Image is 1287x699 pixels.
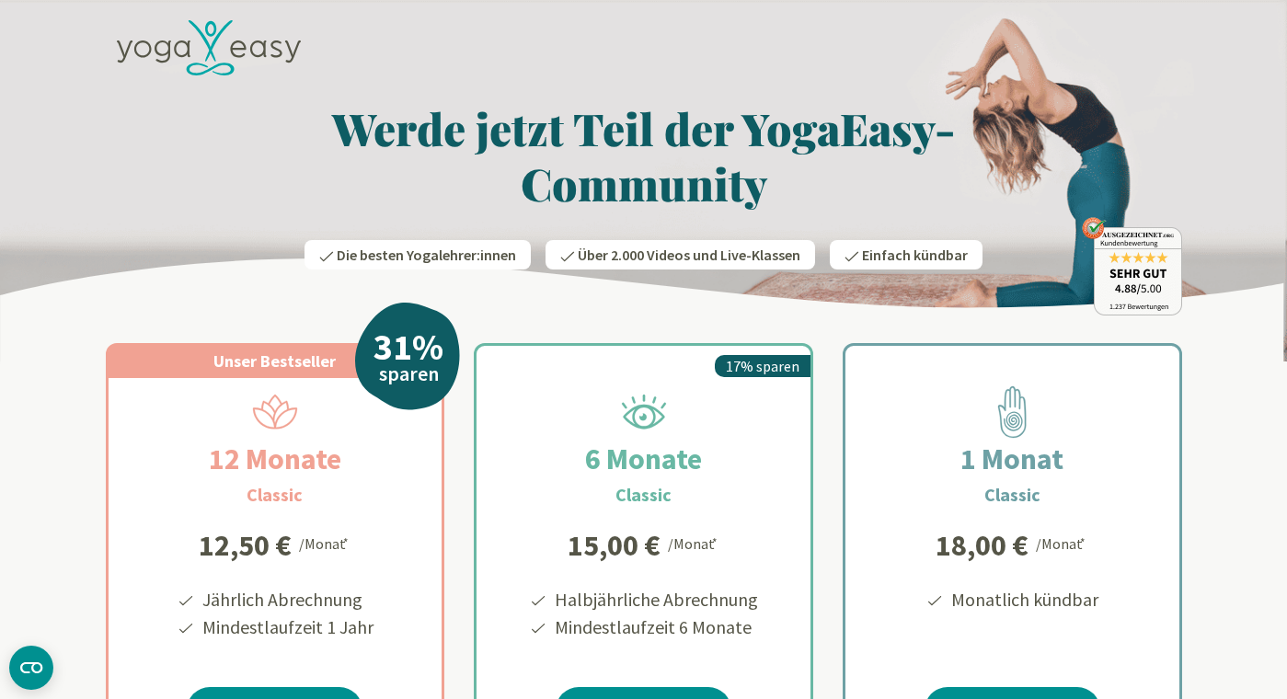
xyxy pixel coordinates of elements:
h2: 6 Monate [541,437,746,481]
h3: Classic [247,481,303,509]
li: Monatlich kündbar [948,586,1098,613]
li: Jährlich Abrechnung [200,586,373,613]
h2: 12 Monate [165,437,385,481]
li: Mindestlaufzeit 6 Monate [552,613,758,641]
div: 18,00 € [936,531,1028,560]
div: /Monat [668,531,720,555]
div: /Monat [1036,531,1088,555]
li: Mindestlaufzeit 1 Jahr [200,613,373,641]
span: Die besten Yogalehrer:innen [337,246,516,264]
h1: Werde jetzt Teil der YogaEasy-Community [106,100,1182,211]
h3: Classic [984,481,1040,509]
li: Halbjährliche Abrechnung [552,586,758,613]
span: Einfach kündbar [862,246,968,264]
button: CMP-Widget öffnen [9,646,53,690]
div: /Monat [299,531,351,555]
h3: Classic [615,481,672,509]
div: 15,00 € [568,531,661,560]
div: 12,50 € [199,531,292,560]
div: 31% [373,328,443,365]
div: 17% sparen [715,355,810,377]
span: Unser Bestseller [213,350,336,372]
span: sparen [379,365,439,384]
img: ausgezeichnet_badge.png [1082,217,1182,315]
span: Über 2.000 Videos und Live-Klassen [578,246,800,264]
h2: 1 Monat [916,437,1108,481]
